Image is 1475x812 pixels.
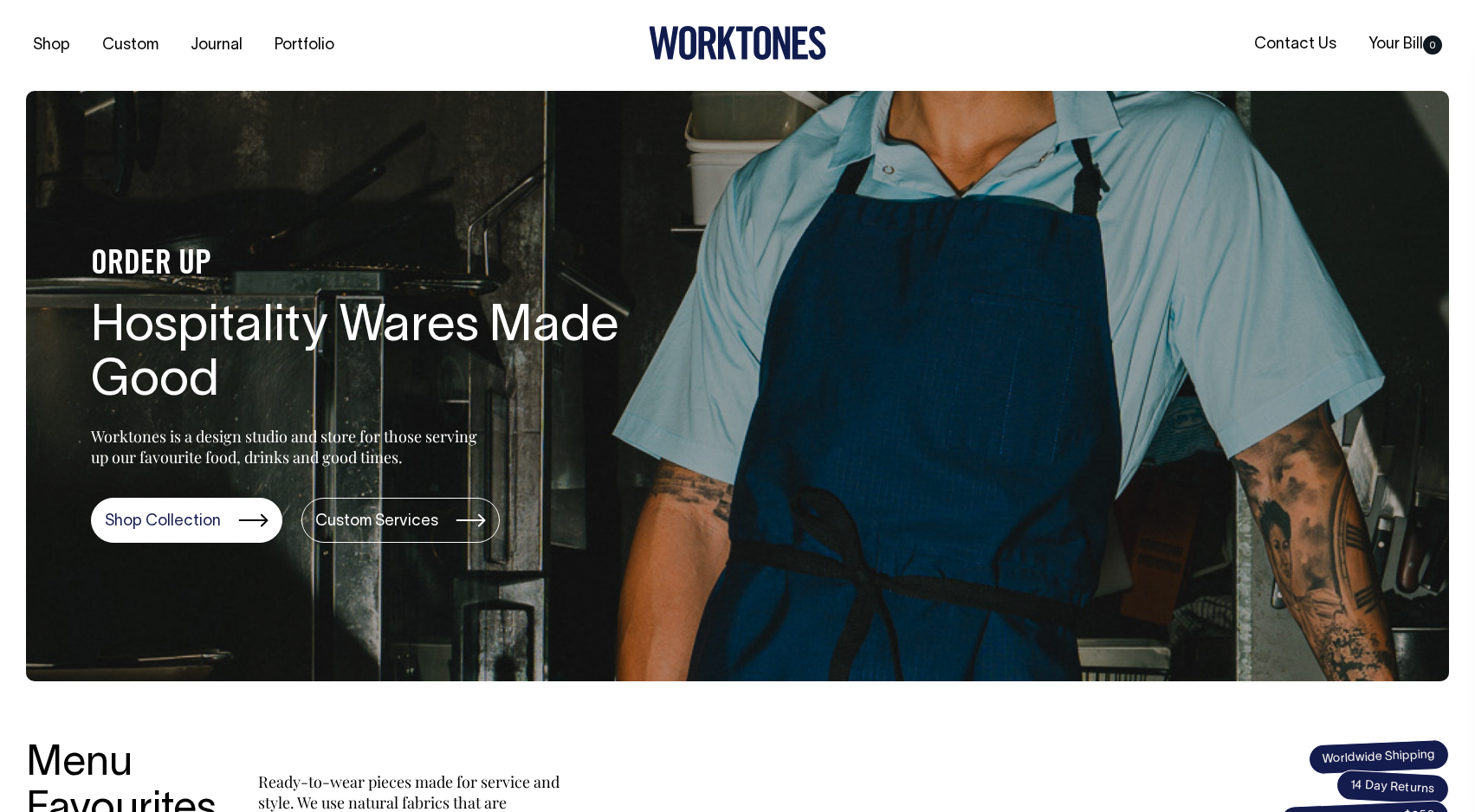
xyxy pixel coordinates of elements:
[95,31,165,60] a: Custom
[91,300,645,411] h1: Hospitality Wares Made Good
[91,426,485,467] p: Worktones is a design studio and store for those serving up our favourite food, drinks and good t...
[91,498,282,543] a: Shop Collection
[1308,738,1449,775] span: Worldwide Shipping
[268,31,341,60] a: Portfolio
[1247,30,1343,59] a: Contact Us
[1423,35,1442,55] span: 0
[1336,770,1450,806] span: 14 Day Returns
[91,247,645,283] h4: ORDER UP
[301,498,500,543] a: Custom Services
[26,31,77,60] a: Shop
[1362,30,1449,59] a: Your Bill0
[184,31,249,60] a: Journal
